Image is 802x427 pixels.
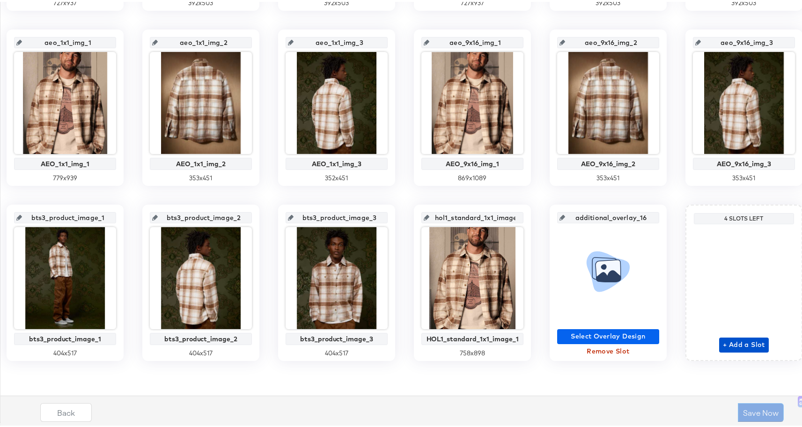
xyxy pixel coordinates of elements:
[695,158,793,166] div: AEO_9x16_img_3
[424,333,521,341] div: HOL1_standard_1x1_image_1
[288,158,385,166] div: AEO_1x1_img_3
[719,336,769,351] button: + Add a Slot
[557,327,659,342] button: Select Overlay Design
[561,329,655,340] span: Select Overlay Design
[557,342,659,357] button: Remove Slot
[286,172,388,181] div: 352 x 451
[152,158,250,166] div: AEO_1x1_img_2
[421,172,523,181] div: 869 x 1089
[557,172,659,181] div: 353 x 451
[693,172,795,181] div: 353 x 451
[40,401,92,420] button: Back
[561,344,655,355] span: Remove Slot
[288,333,385,341] div: bts3_product_image_3
[424,158,521,166] div: AEO_9x16_img_1
[723,337,765,349] span: + Add a Slot
[14,172,116,181] div: 779 x 939
[696,213,792,221] div: 4 Slots Left
[150,172,252,181] div: 353 x 451
[16,333,114,341] div: bts3_product_image_1
[14,347,116,356] div: 404 x 517
[559,158,657,166] div: AEO_9x16_img_2
[421,347,523,356] div: 758 x 898
[16,158,114,166] div: AEO_1x1_img_1
[286,347,388,356] div: 404 x 517
[150,347,252,356] div: 404 x 517
[152,333,250,341] div: bts3_product_image_2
